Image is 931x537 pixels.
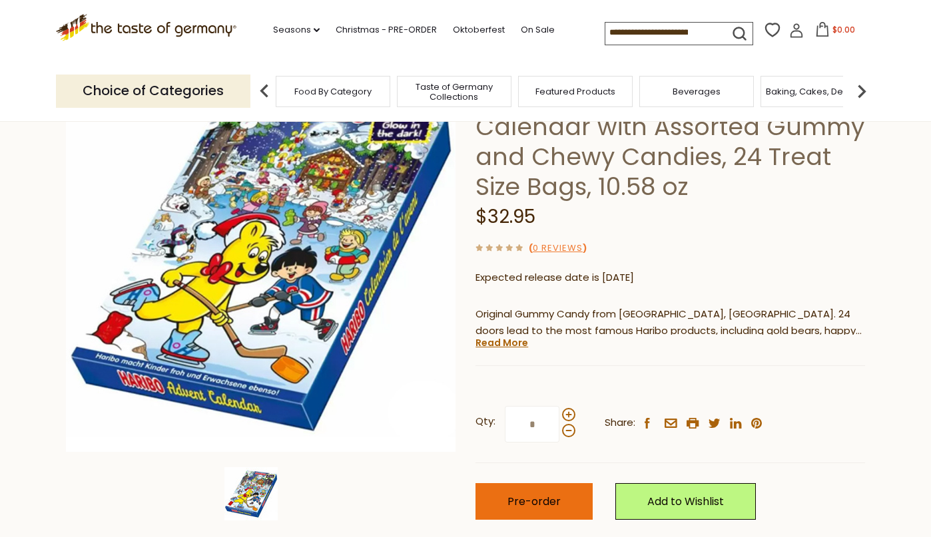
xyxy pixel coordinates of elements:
a: Oktoberfest [453,23,505,37]
p: Choice of Categories [56,75,250,107]
img: Haribo Glow in the Dark Advent Calendar with Assorted Gummy and Chewy Candies, 24 Treat Size Bags... [66,63,456,452]
img: previous arrow [251,78,278,104]
a: On Sale [521,23,555,37]
h1: Haribo Glow in the Dark Advent Calendar with Assorted Gummy and Chewy Candies, 24 Treat Size Bags... [475,82,865,202]
p: Original Gummy Candy from [GEOGRAPHIC_DATA], [GEOGRAPHIC_DATA]. 24 doors lead to the most famous ... [475,306,865,339]
p: Expected release date is [DATE] [475,269,865,286]
img: Haribo Glow in the Dark Advent Calendar with Assorted Gummy and Chewy Candies, 24 Treat Size Bags... [224,467,278,520]
a: Taste of Germany Collections [401,82,507,102]
a: 0 Reviews [533,242,583,256]
span: $0.00 [832,24,855,35]
span: ( ) [529,242,587,254]
a: Baking, Cakes, Desserts [766,87,869,96]
span: $32.95 [475,204,535,230]
img: next arrow [848,78,875,104]
a: Add to Wishlist [615,483,756,520]
a: Featured Products [535,87,615,96]
a: Food By Category [294,87,372,96]
button: $0.00 [806,22,863,42]
a: Read More [475,336,528,349]
input: Qty: [505,406,559,443]
button: Pre-order [475,483,593,520]
strong: Qty: [475,413,495,430]
a: Beverages [673,87,721,96]
span: Share: [605,415,635,431]
span: Pre-order [507,494,561,509]
a: Christmas - PRE-ORDER [336,23,437,37]
a: Seasons [273,23,320,37]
